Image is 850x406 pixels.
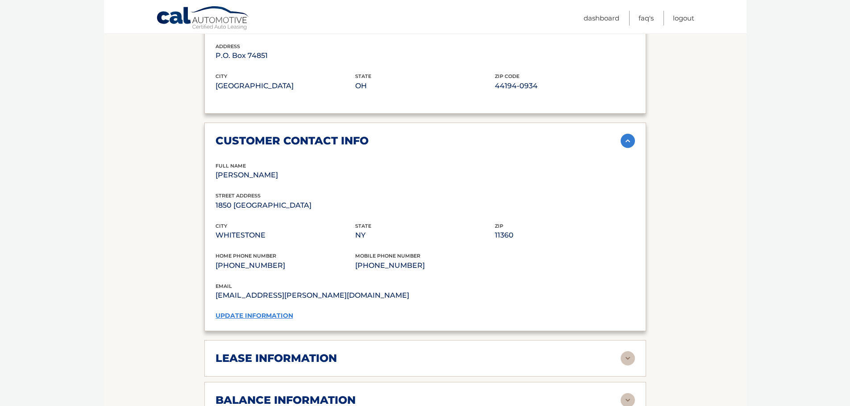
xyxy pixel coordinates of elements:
[495,80,634,92] p: 44194-0934
[621,351,635,365] img: accordion-rest.svg
[216,199,355,212] p: 1850 [GEOGRAPHIC_DATA]
[673,11,694,25] a: Logout
[495,223,503,229] span: zip
[584,11,619,25] a: Dashboard
[216,229,355,242] p: WHITESTONE
[216,253,276,259] span: home phone number
[216,49,355,62] p: P.O. Box 74851
[216,352,337,365] h2: lease information
[216,73,227,79] span: city
[216,163,246,169] span: full name
[355,259,495,272] p: [PHONE_NUMBER]
[639,11,654,25] a: FAQ's
[495,229,634,242] p: 11360
[216,169,355,181] p: [PERSON_NAME]
[156,6,250,32] a: Cal Automotive
[495,73,519,79] span: zip code
[216,289,425,302] p: [EMAIL_ADDRESS][PERSON_NAME][DOMAIN_NAME]
[216,43,240,49] span: address
[216,134,369,148] h2: customer contact info
[216,283,232,289] span: email
[216,312,293,320] a: update information
[355,223,371,229] span: state
[355,253,420,259] span: mobile phone number
[216,223,227,229] span: city
[216,80,355,92] p: [GEOGRAPHIC_DATA]
[216,259,355,272] p: [PHONE_NUMBER]
[355,73,371,79] span: state
[216,193,261,199] span: street address
[621,134,635,148] img: accordion-active.svg
[355,80,495,92] p: OH
[355,229,495,242] p: NY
